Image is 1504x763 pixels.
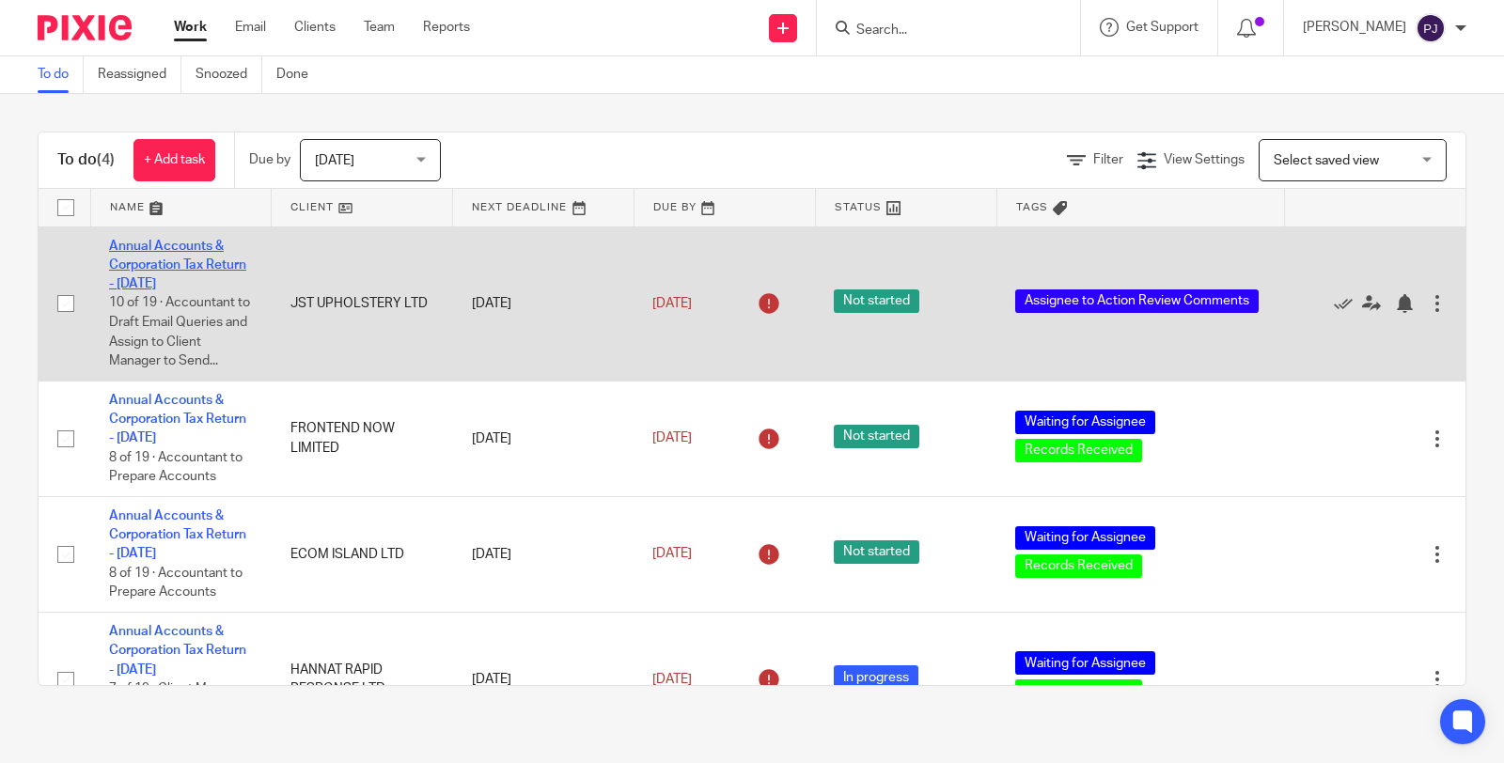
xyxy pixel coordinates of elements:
[109,394,246,445] a: Annual Accounts & Corporation Tax Return - [DATE]
[1016,202,1048,212] span: Tags
[109,682,247,734] span: 7 of 19 · Client Manager to Review Information and Assign Work
[1334,294,1362,313] a: Mark as done
[109,240,246,291] a: Annual Accounts & Corporation Tax Return - [DATE]
[109,509,246,561] a: Annual Accounts & Corporation Tax Return - [DATE]
[109,567,243,599] span: 8 of 19 · Accountant to Prepare Accounts
[97,152,115,167] span: (4)
[1015,526,1155,550] span: Waiting for Assignee
[98,56,181,93] a: Reassigned
[1164,153,1245,166] span: View Settings
[1015,439,1142,462] span: Records Received
[38,56,84,93] a: To do
[133,139,215,181] a: + Add task
[1015,289,1259,313] span: Assignee to Action Review Comments
[1126,21,1198,34] span: Get Support
[652,432,692,445] span: [DATE]
[1015,411,1155,434] span: Waiting for Assignee
[652,548,692,561] span: [DATE]
[1274,154,1379,167] span: Select saved view
[453,496,634,612] td: [DATE]
[249,150,290,169] p: Due by
[272,381,453,496] td: FRONTEND NOW LIMITED
[174,18,207,37] a: Work
[1416,13,1446,43] img: svg%3E
[1015,554,1142,578] span: Records Received
[1303,18,1406,37] p: [PERSON_NAME]
[109,297,250,368] span: 10 of 19 · Accountant to Draft Email Queries and Assign to Client Manager to Send...
[38,15,132,40] img: Pixie
[235,18,266,37] a: Email
[453,226,634,381] td: [DATE]
[423,18,470,37] a: Reports
[834,540,919,564] span: Not started
[294,18,336,37] a: Clients
[315,154,354,167] span: [DATE]
[1015,679,1142,703] span: Records Received
[834,425,919,448] span: Not started
[834,665,918,689] span: In progress
[652,297,692,310] span: [DATE]
[1093,153,1123,166] span: Filter
[854,23,1024,39] input: Search
[272,226,453,381] td: JST UPHOLSTERY LTD
[364,18,395,37] a: Team
[1015,651,1155,675] span: Waiting for Assignee
[272,612,453,746] td: HANNAT RAPID RESPONSE LTD
[196,56,262,93] a: Snoozed
[834,289,919,313] span: Not started
[453,381,634,496] td: [DATE]
[453,612,634,746] td: [DATE]
[272,496,453,612] td: ECOM ISLAND LTD
[57,150,115,170] h1: To do
[276,56,322,93] a: Done
[109,451,243,484] span: 8 of 19 · Accountant to Prepare Accounts
[652,673,692,686] span: [DATE]
[109,625,246,677] a: Annual Accounts & Corporation Tax Return - [DATE]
